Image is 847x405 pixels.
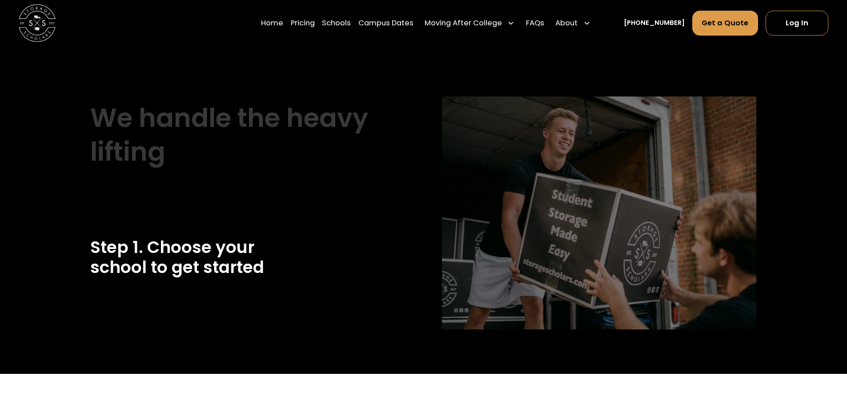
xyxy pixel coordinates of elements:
h1: We handle the heavy lifting [90,101,405,168]
div: Moving After College [425,18,502,29]
a: Log In [766,11,828,36]
img: storage scholar [442,96,756,335]
a: Campus Dates [358,10,413,36]
a: Get a Quote [692,11,759,36]
a: Pricing [291,10,315,36]
a: FAQs [526,10,544,36]
a: Schools [322,10,351,36]
div: About [552,10,594,36]
img: Storage Scholars main logo [19,4,56,41]
a: home [19,4,56,41]
h2: Step 1. Choose your school to get started [90,237,405,277]
div: About [555,18,578,29]
a: [PHONE_NUMBER] [624,18,685,28]
div: Moving After College [421,10,519,36]
a: Home [261,10,283,36]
